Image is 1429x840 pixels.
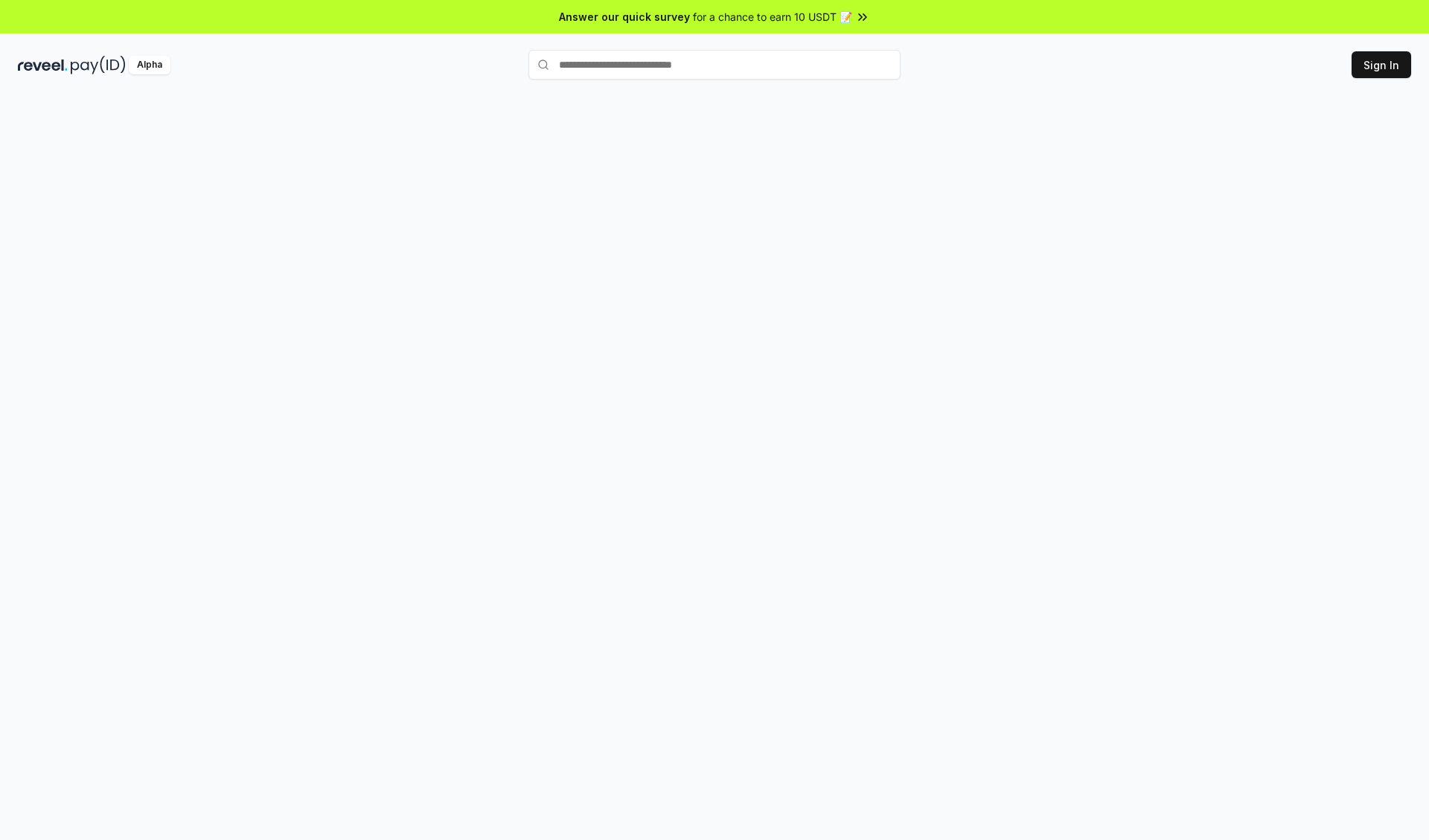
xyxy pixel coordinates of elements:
img: pay_id [71,56,126,74]
img: reveel_dark [18,56,68,74]
span: Answer our quick survey [559,9,690,25]
button: Sign In [1352,51,1411,78]
div: Alpha [129,56,170,74]
span: for a chance to earn 10 USDT 📝 [693,9,852,25]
